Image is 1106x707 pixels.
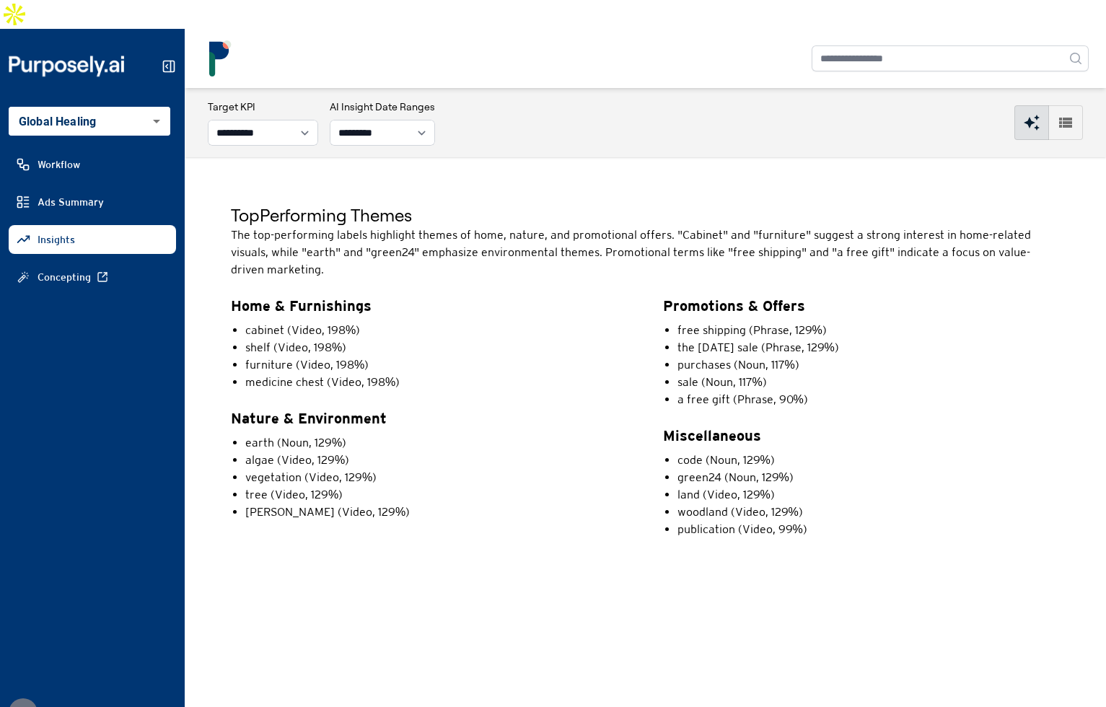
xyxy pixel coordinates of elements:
li: tree (Video, 129%) [245,486,628,504]
span: Insights [38,232,75,247]
li: code (Noun, 129%) [677,452,1061,469]
li: algae (Video, 129%) [245,452,628,469]
li: vegetation (Video, 129%) [245,469,628,486]
span: Workflow [38,157,80,172]
img: logo [202,40,238,76]
h3: AI Insight Date Ranges [330,100,435,114]
li: medicine chest (Video, 198%) [245,374,628,391]
li: the [DATE] sale (Phrase, 129%) [677,339,1061,356]
a: Ads Summary [9,188,176,216]
li: woodland (Video, 129%) [677,504,1061,521]
p: The top-performing labels highlight themes of home, nature, and promotional offers. "Cabinet" and... [231,227,1060,278]
li: land (Video, 129%) [677,486,1061,504]
span: Ads Summary [38,195,104,209]
li: a free gift (Phrase, 90%) [677,391,1061,408]
li: green24 (Noun, 129%) [677,469,1061,486]
a: Concepting [9,263,176,291]
li: cabinet (Video, 198%) [245,322,628,339]
strong: Promotions & Offers [663,297,805,314]
li: sale (Noun, 117%) [677,374,1061,391]
strong: Miscellaneous [663,427,761,444]
li: earth (Noun, 129%) [245,434,628,452]
strong: Home & Furnishings [231,297,372,314]
div: Global Healing [9,107,170,136]
li: shelf (Video, 198%) [245,339,628,356]
li: publication (Video, 99%) [677,521,1061,538]
li: furniture (Video, 198%) [245,356,628,374]
a: Insights [9,225,176,254]
h3: Target KPI [208,100,318,114]
li: free shipping (Phrase, 129%) [677,322,1061,339]
li: purchases (Noun, 117%) [677,356,1061,374]
h5: Top Performing Themes [231,203,1060,227]
span: Concepting [38,270,91,284]
a: Workflow [9,150,176,179]
li: [PERSON_NAME] (Video, 129%) [245,504,628,521]
strong: Nature & Environment [231,410,387,426]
